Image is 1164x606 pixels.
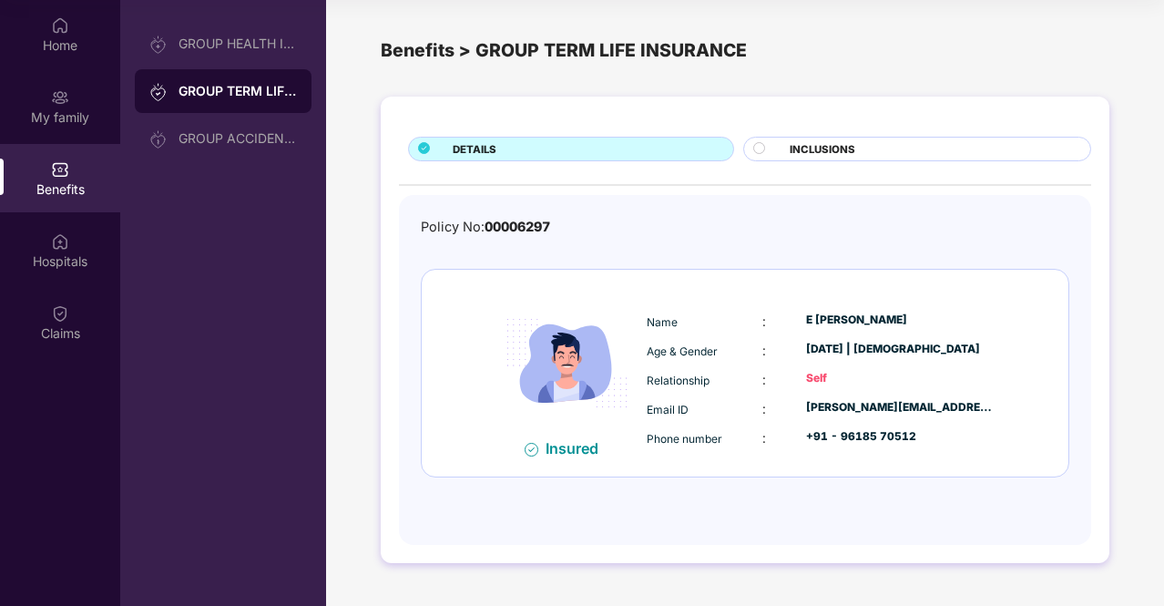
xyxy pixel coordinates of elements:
[492,288,642,438] img: icon
[806,399,994,416] div: [PERSON_NAME][EMAIL_ADDRESS][DOMAIN_NAME]
[806,428,994,446] div: +91 - 96185 70512
[381,36,1109,65] div: Benefits > GROUP TERM LIFE INSURANCE
[179,82,297,100] div: GROUP TERM LIFE INSURANCE
[51,232,69,251] img: svg+xml;base64,PHN2ZyBpZD0iSG9zcGl0YWxzIiB4bWxucz0iaHR0cDovL3d3dy53My5vcmcvMjAwMC9zdmciIHdpZHRoPS...
[149,36,168,54] img: svg+xml;base64,PHN2ZyB3aWR0aD0iMjAiIGhlaWdodD0iMjAiIHZpZXdCb3g9IjAgMCAyMCAyMCIgZmlsbD0ibm9uZSIgeG...
[525,443,538,457] img: svg+xml;base64,PHN2ZyB4bWxucz0iaHR0cDovL3d3dy53My5vcmcvMjAwMC9zdmciIHdpZHRoPSIxNiIgaGVpZ2h0PSIxNi...
[762,401,766,416] span: :
[149,130,168,149] img: svg+xml;base64,PHN2ZyB3aWR0aD0iMjAiIGhlaWdodD0iMjAiIHZpZXdCb3g9IjAgMCAyMCAyMCIgZmlsbD0ibm9uZSIgeG...
[647,374,710,387] span: Relationship
[762,372,766,387] span: :
[51,88,69,107] img: svg+xml;base64,PHN2ZyB3aWR0aD0iMjAiIGhlaWdodD0iMjAiIHZpZXdCb3g9IjAgMCAyMCAyMCIgZmlsbD0ibm9uZSIgeG...
[806,341,994,358] div: [DATE] | [DEMOGRAPHIC_DATA]
[485,219,550,234] span: 00006297
[647,403,689,416] span: Email ID
[51,160,69,179] img: svg+xml;base64,PHN2ZyBpZD0iQmVuZWZpdHMiIHhtbG5zPSJodHRwOi8vd3d3LnczLm9yZy8yMDAwL3N2ZyIgd2lkdGg9Ij...
[647,344,718,358] span: Age & Gender
[790,141,855,158] span: INCLUSIONS
[149,83,168,101] img: svg+xml;base64,PHN2ZyB3aWR0aD0iMjAiIGhlaWdodD0iMjAiIHZpZXdCb3g9IjAgMCAyMCAyMCIgZmlsbD0ibm9uZSIgeG...
[647,432,722,446] span: Phone number
[51,304,69,323] img: svg+xml;base64,PHN2ZyBpZD0iQ2xhaW0iIHhtbG5zPSJodHRwOi8vd3d3LnczLm9yZy8yMDAwL3N2ZyIgd2lkdGg9IjIwIi...
[179,36,297,51] div: GROUP HEALTH INSURANCE
[647,315,678,329] span: Name
[806,312,994,329] div: E [PERSON_NAME]
[179,131,297,146] div: GROUP ACCIDENTAL INSURANCE
[806,370,994,387] div: Self
[421,217,550,238] div: Policy No:
[762,430,766,446] span: :
[762,343,766,358] span: :
[762,313,766,329] span: :
[51,16,69,35] img: svg+xml;base64,PHN2ZyBpZD0iSG9tZSIgeG1sbnM9Imh0dHA6Ly93d3cudzMub3JnLzIwMDAvc3ZnIiB3aWR0aD0iMjAiIG...
[546,439,609,457] div: Insured
[453,141,496,158] span: DETAILS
